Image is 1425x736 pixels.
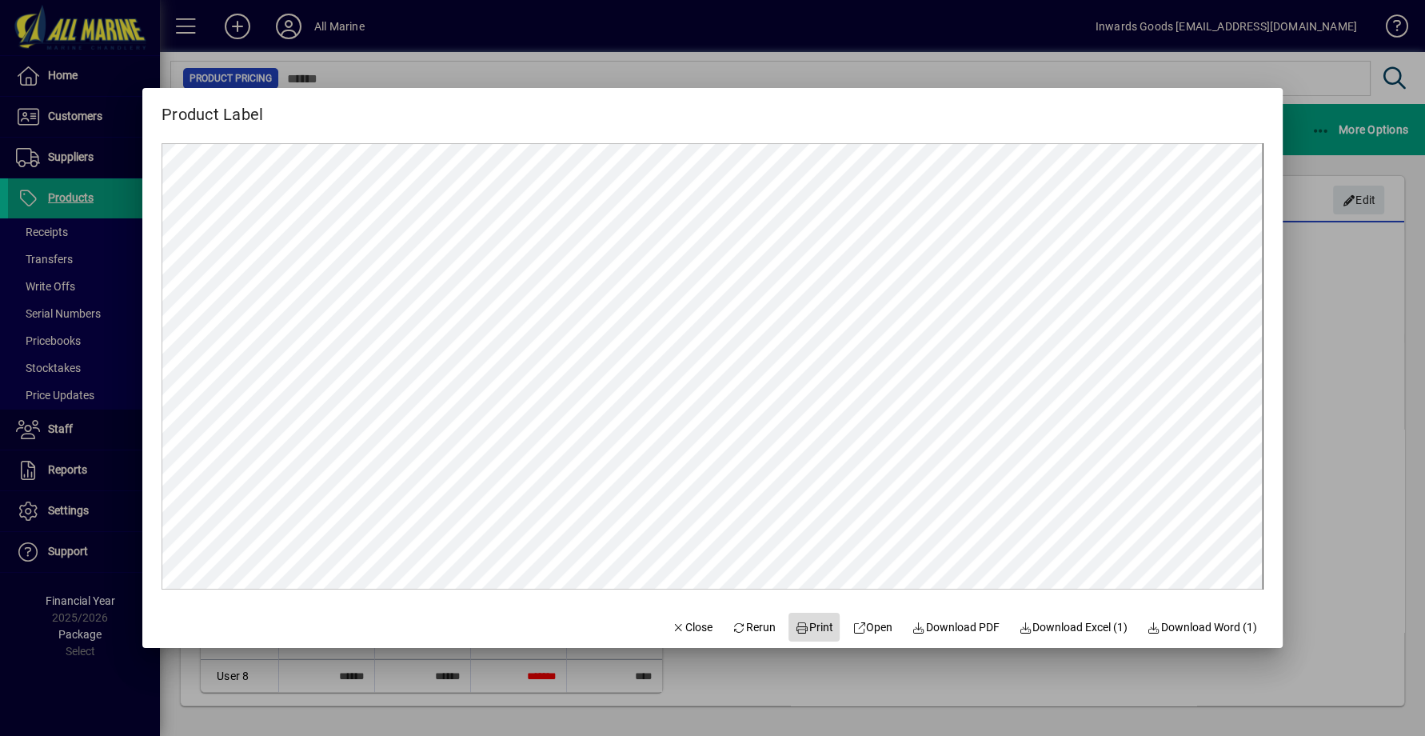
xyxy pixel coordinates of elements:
[795,619,833,636] span: Print
[905,613,1006,642] a: Download PDF
[912,619,1000,636] span: Download PDF
[665,613,720,642] button: Close
[1147,619,1257,636] span: Download Word (1)
[788,613,840,642] button: Print
[1012,613,1135,642] button: Download Excel (1)
[1019,619,1128,636] span: Download Excel (1)
[846,613,900,642] a: Open
[852,619,893,636] span: Open
[1140,613,1263,642] button: Download Word (1)
[732,619,776,636] span: Rerun
[672,619,713,636] span: Close
[142,88,282,127] h2: Product Label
